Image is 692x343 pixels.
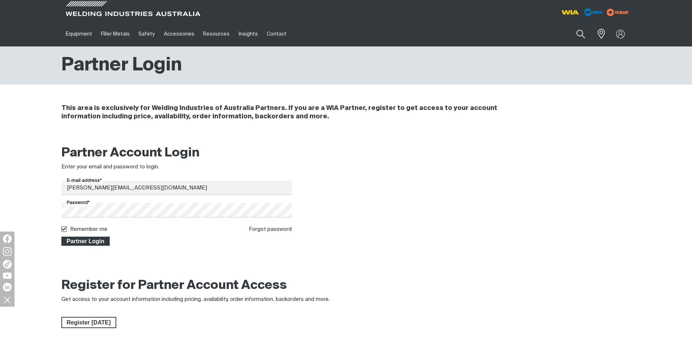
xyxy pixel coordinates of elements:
[262,21,291,46] a: Contact
[61,278,287,294] h2: Register for Partner Account Access
[3,234,12,243] img: Facebook
[61,104,534,121] h4: This area is exclusively for Welding Industries of Australia Partners. If you are a WIA Partner, ...
[61,317,116,328] a: Register Today
[62,237,109,246] span: Partner Login
[3,247,12,256] img: Instagram
[3,283,12,291] img: LinkedIn
[97,21,134,46] a: Filler Metals
[61,297,330,302] span: Get access to your account information including pricing, availability, order information, backor...
[559,25,593,42] input: Product name or item number...
[134,21,159,46] a: Safety
[61,163,292,171] div: Enter your email and password to login.
[61,21,489,46] nav: Main
[604,7,631,18] img: miller
[70,226,108,232] label: Remember me
[61,145,292,161] h2: Partner Account Login
[159,21,199,46] a: Accessories
[61,54,182,77] h1: Partner Login
[199,21,234,46] a: Resources
[249,226,292,232] a: Forgot password
[1,294,13,306] img: hide socials
[62,317,116,328] span: Register [DATE]
[568,25,593,42] button: Search products
[61,21,97,46] a: Equipment
[3,260,12,269] img: TikTok
[234,21,262,46] a: Insights
[3,273,12,279] img: YouTube
[61,237,110,246] button: Partner Login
